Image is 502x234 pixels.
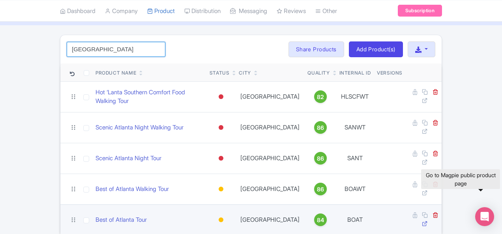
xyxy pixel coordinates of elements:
[217,153,225,164] div: Inactive
[307,213,333,226] a: 84
[217,122,225,133] div: Inactive
[317,93,324,101] span: 82
[421,169,500,189] div: Go to Magpie public product page
[307,152,333,165] a: 86
[336,112,374,143] td: SANWT
[67,42,165,57] input: Search product name, city, or interal id
[317,185,324,194] span: 86
[236,174,304,204] td: [GEOGRAPHIC_DATA]
[96,154,161,163] a: Scenic Atlanta Night Tour
[317,124,324,132] span: 86
[236,112,304,143] td: [GEOGRAPHIC_DATA]
[317,154,324,163] span: 86
[336,143,374,174] td: SANT
[336,81,374,112] td: HLSCFWT
[96,69,136,77] div: Product Name
[239,69,251,77] div: City
[217,214,225,226] div: Building
[336,64,374,82] th: Internal ID
[210,69,230,77] div: Status
[307,90,333,103] a: 82
[236,143,304,174] td: [GEOGRAPHIC_DATA]
[336,174,374,204] td: BOAWT
[288,41,344,57] a: Share Products
[96,88,203,106] a: Hot ‘Lanta Southern Comfort Food Walking Tour
[217,183,225,195] div: Building
[398,5,442,17] a: Subscription
[217,91,225,103] div: Inactive
[374,64,406,82] th: Versions
[96,185,169,194] a: Best of Atlanta Walking Tour
[96,215,147,225] a: Best of Atlanta Tour
[96,123,184,132] a: Scenic Atlanta Night Walking Tour
[307,121,333,134] a: 86
[307,183,333,195] a: 86
[307,69,330,77] div: Quality
[317,216,324,225] span: 84
[349,41,403,57] a: Add Product(s)
[475,207,494,226] div: Open Intercom Messenger
[236,81,304,112] td: [GEOGRAPHIC_DATA]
